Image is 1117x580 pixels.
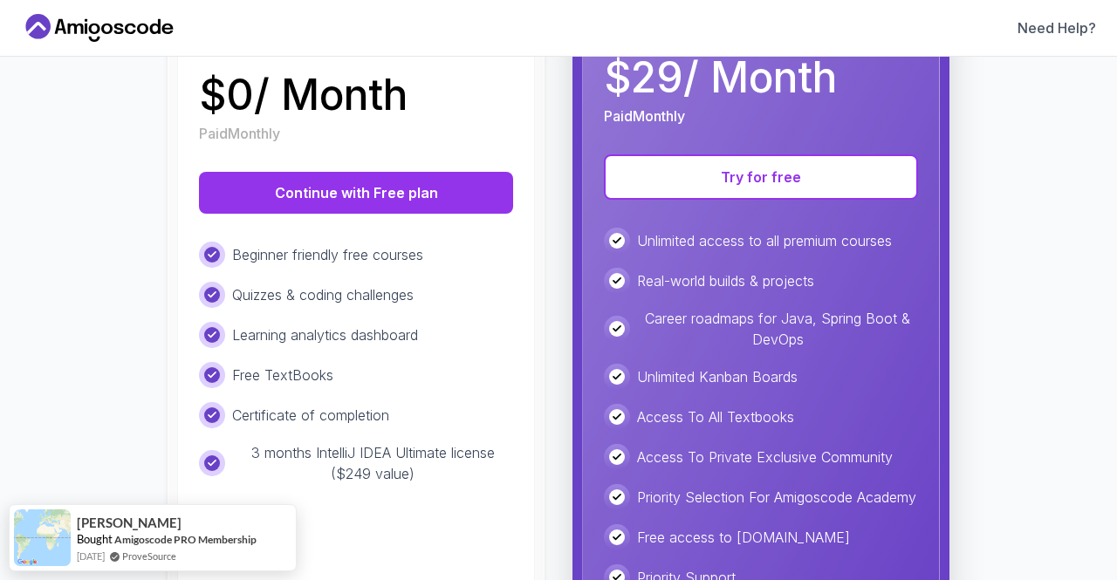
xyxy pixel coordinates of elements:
p: Paid Monthly [604,106,685,126]
p: Unlimited Kanban Boards [637,366,798,387]
p: Free TextBooks [232,365,333,386]
p: Certificate of completion [232,405,389,426]
p: Unlimited access to all premium courses [637,230,892,251]
p: Access To Private Exclusive Community [637,447,893,467]
span: [PERSON_NAME] [77,515,182,530]
p: Career roadmaps for Java, Spring Boot & DevOps [637,308,918,350]
span: Bought [77,532,113,546]
img: provesource social proof notification image [14,509,71,566]
p: $ 29 / Month [604,57,837,99]
button: Try for free [604,154,918,200]
p: Access To All Textbooks [637,406,794,427]
button: Continue with Free plan [199,172,513,214]
span: [DATE] [77,549,105,563]
p: $ 0 / Month [199,74,408,116]
p: Quizzes & coding challenges [232,284,414,305]
a: Amigoscode PRO Membership [114,533,257,546]
a: Need Help? [1018,17,1096,38]
a: ProveSource [122,550,176,562]
p: Real-world builds & projects [637,270,814,291]
p: Paid Monthly [199,123,280,144]
p: Free access to [DOMAIN_NAME] [637,527,850,548]
p: Learning analytics dashboard [232,324,418,345]
p: Beginner friendly free courses [232,244,423,265]
p: Priority Selection For Amigoscode Academy [637,487,916,508]
p: 3 months IntelliJ IDEA Ultimate license ($249 value) [232,442,513,484]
